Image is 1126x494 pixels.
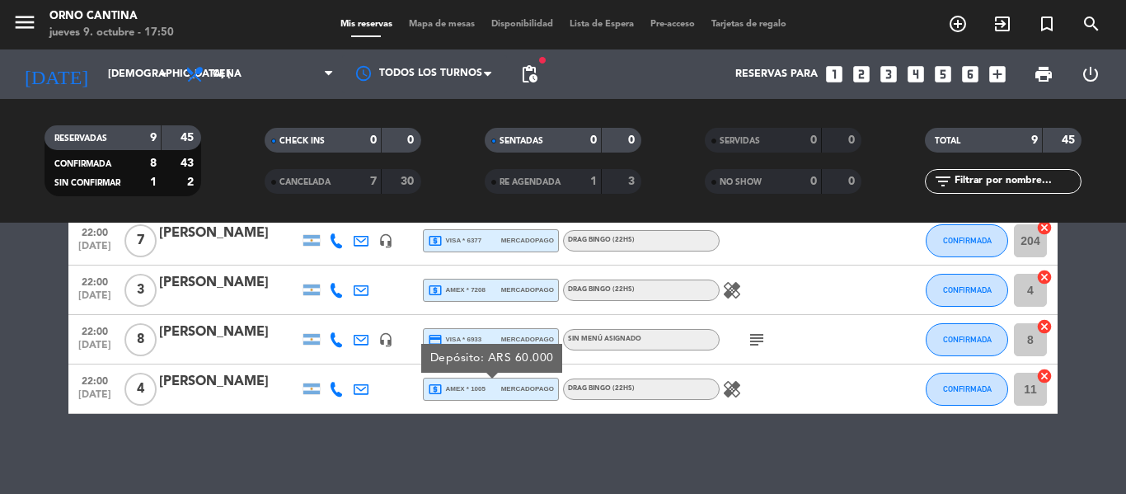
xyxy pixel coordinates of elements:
span: 4 [124,373,157,406]
span: DRAG BINGO (22Hs) [568,286,635,293]
span: Reservas para [735,68,818,80]
i: healing [722,379,742,399]
i: search [1081,14,1101,34]
strong: 0 [810,176,817,187]
span: CANCELADA [279,178,331,186]
i: power_settings_new [1081,64,1100,84]
i: looks_one [823,64,845,85]
button: CONFIRMADA [926,373,1008,406]
span: 22:00 [74,370,115,389]
div: jueves 9. octubre - 17:50 [49,25,174,41]
span: mercadopago [501,383,554,394]
i: add_circle_outline [948,14,968,34]
button: CONFIRMADA [926,323,1008,356]
strong: 0 [848,134,858,146]
span: pending_actions [519,64,539,84]
span: SIN CONFIRMAR [54,179,120,187]
strong: 43 [181,158,197,169]
span: Mapa de mesas [401,20,483,29]
strong: 30 [401,176,417,187]
span: Mis reservas [332,20,401,29]
span: RE AGENDADA [500,178,561,186]
span: RESERVADAS [54,134,107,143]
i: [DATE] [12,56,100,92]
span: 22:00 [74,222,115,241]
div: [PERSON_NAME] [159,272,299,294]
span: print [1034,64,1053,84]
span: fiber_manual_record [537,55,547,65]
span: SENTADAS [500,137,543,145]
div: [PERSON_NAME] [159,371,299,393]
i: add_box [987,64,1008,85]
i: cancel [1036,219,1053,236]
span: 22:00 [74,271,115,290]
i: menu [12,10,37,35]
i: headset_mic [378,233,393,248]
i: cancel [1036,269,1053,285]
i: local_atm [428,382,443,397]
button: CONFIRMADA [926,274,1008,307]
span: [DATE] [74,290,115,309]
strong: 0 [590,134,597,146]
span: mercadopago [501,334,554,345]
strong: 3 [628,176,638,187]
i: local_atm [428,233,443,248]
strong: 0 [628,134,638,146]
span: 3 [124,274,157,307]
button: CONFIRMADA [926,224,1008,257]
strong: 45 [1062,134,1078,146]
i: local_atm [428,283,443,298]
button: menu [12,10,37,40]
span: Cena [213,68,242,80]
span: CONFIRMADA [943,285,992,294]
strong: 2 [187,176,197,188]
span: Pre-acceso [642,20,703,29]
i: healing [722,280,742,300]
strong: 7 [370,176,377,187]
span: 7 [124,224,157,257]
span: [DATE] [74,389,115,408]
i: exit_to_app [992,14,1012,34]
div: Orno Cantina [49,8,174,25]
i: turned_in_not [1037,14,1057,34]
div: LOG OUT [1067,49,1114,99]
span: SERVIDAS [720,137,760,145]
i: credit_card [428,332,443,347]
span: TOTAL [935,137,960,145]
span: mercadopago [501,235,554,246]
span: DRAG BINGO (22Hs) [568,237,635,243]
strong: 9 [1031,134,1038,146]
strong: 0 [848,176,858,187]
i: looks_6 [959,64,981,85]
strong: 1 [150,176,157,188]
div: [PERSON_NAME] [159,322,299,343]
span: [DATE] [74,340,115,359]
span: CONFIRMADA [54,160,111,168]
strong: 1 [590,176,597,187]
i: looks_two [851,64,872,85]
i: cancel [1036,368,1053,384]
i: cancel [1036,318,1053,335]
span: DRAG BINGO (22Hs) [568,385,635,392]
span: visa * 6377 [428,233,481,248]
i: looks_5 [932,64,954,85]
i: subject [747,330,767,350]
span: CONFIRMADA [943,236,992,245]
span: [DATE] [74,241,115,260]
span: Lista de Espera [561,20,642,29]
strong: 0 [810,134,817,146]
i: looks_3 [878,64,899,85]
span: amex * 7208 [428,283,486,298]
strong: 8 [150,158,157,169]
div: Depósito: ARS 60.000 [421,344,562,373]
i: arrow_drop_down [153,64,173,84]
strong: 9 [150,132,157,143]
span: CONFIRMADA [943,384,992,393]
strong: 0 [370,134,377,146]
i: filter_list [933,172,953,191]
span: amex * 1005 [428,382,486,397]
span: Disponibilidad [483,20,561,29]
span: 8 [124,323,157,356]
span: NO SHOW [720,178,762,186]
input: Filtrar por nombre... [953,172,1081,191]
